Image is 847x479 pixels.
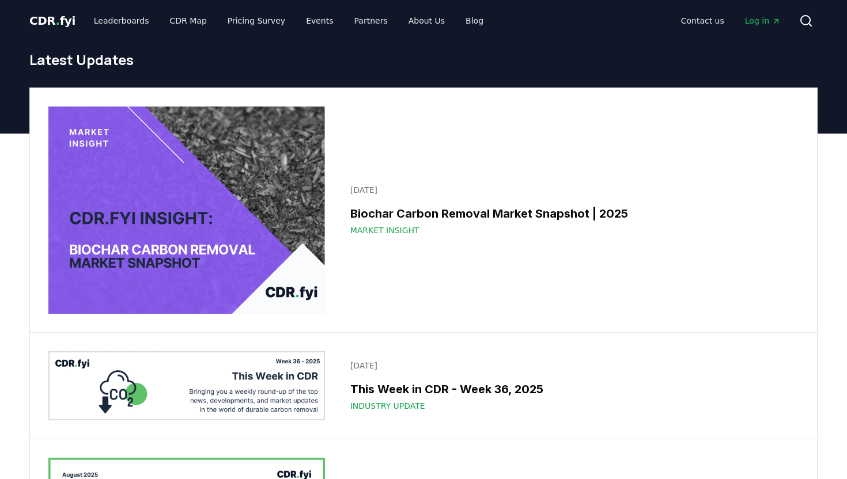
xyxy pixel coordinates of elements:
a: [DATE]This Week in CDR - Week 36, 2025Industry Update [343,353,799,419]
nav: Main [85,10,493,31]
span: CDR fyi [29,14,75,28]
span: Industry Update [350,400,425,412]
a: Blog [456,10,493,31]
h3: This Week in CDR - Week 36, 2025 [350,381,792,398]
p: [DATE] [350,184,792,196]
p: [DATE] [350,360,792,371]
a: Partners [345,10,397,31]
a: CDR.fyi [29,13,75,29]
span: Log in [745,15,781,26]
span: . [56,14,60,28]
nav: Main [672,10,790,31]
img: This Week in CDR - Week 36, 2025 blog post image [48,351,325,420]
a: Events [297,10,342,31]
a: Leaderboards [85,10,158,31]
a: CDR Map [161,10,216,31]
span: Market Insight [350,225,419,236]
a: Pricing Survey [218,10,294,31]
a: Log in [736,10,790,31]
h3: Biochar Carbon Removal Market Snapshot | 2025 [350,205,792,222]
h1: Latest Updates [29,51,818,69]
a: [DATE]Biochar Carbon Removal Market Snapshot | 2025Market Insight [343,177,799,243]
img: Biochar Carbon Removal Market Snapshot | 2025 blog post image [48,107,325,314]
a: About Us [399,10,454,31]
a: Contact us [672,10,733,31]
